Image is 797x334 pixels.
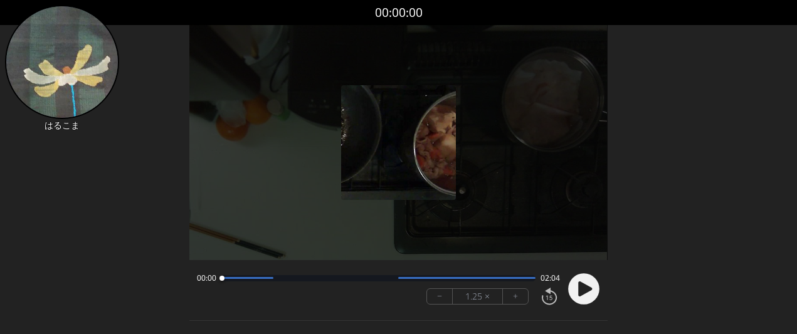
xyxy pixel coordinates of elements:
[5,5,119,119] img: SK
[541,273,560,283] span: 02:04
[197,273,216,283] span: 00:00
[427,289,453,304] button: −
[437,289,442,303] font: −
[45,119,80,131] font: はるこま
[453,289,503,304] div: 1.25 ×
[341,85,456,200] img: ポスター画像
[503,289,528,304] button: +
[375,4,423,21] font: 00:00:00
[513,289,518,303] font: +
